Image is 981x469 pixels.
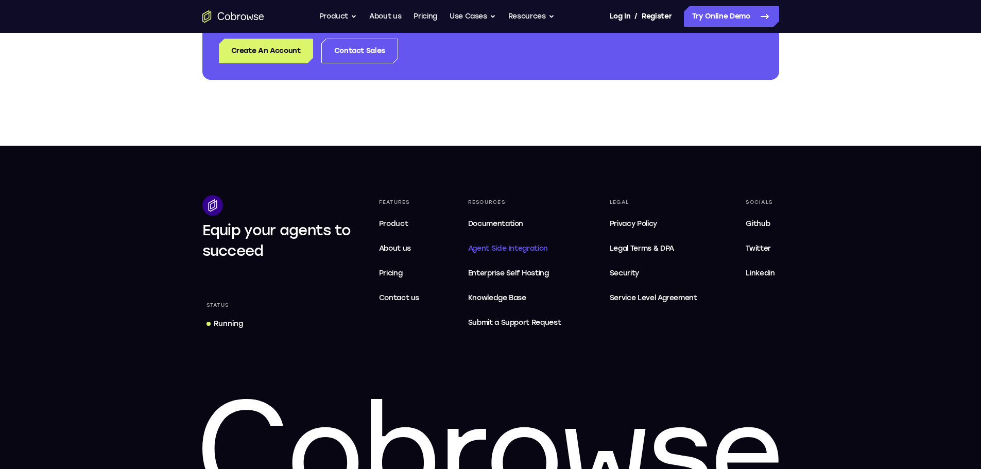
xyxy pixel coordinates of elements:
[606,263,701,284] a: Security
[684,6,779,27] a: Try Online Demo
[8,321,27,329] span: 01:21
[375,288,424,308] a: Contact us
[247,314,280,337] button: End session
[450,6,496,27] button: Use Cases
[202,10,264,23] a: Go to the home page
[606,238,701,259] a: Legal Terms & DPA
[464,288,565,308] a: Knowledge Base
[202,315,247,333] a: Running
[468,219,523,228] span: Documentation
[358,315,379,336] button: Device info
[338,315,358,336] a: Popout
[4,239,161,253] h2: Transactions
[375,238,424,259] a: About us
[173,314,190,337] button: Drawing tools menu
[153,314,176,337] button: Disappearing ink
[742,238,779,259] a: Twitter
[321,39,398,63] a: Contact Sales
[369,6,401,27] a: About us
[4,59,161,68] p: Balance
[642,6,672,27] a: Register
[634,10,638,23] span: /
[468,267,561,280] span: Enterprise Self Hosting
[464,263,565,284] a: Enterprise Self Hosting
[202,298,233,312] div: Status
[464,312,565,333] a: Submit a Support Request
[610,269,639,277] span: Security
[742,195,779,210] div: Socials
[746,244,771,253] span: Twitter
[606,195,701,210] div: Legal
[219,39,313,63] a: Create An Account
[375,214,424,234] a: Product
[379,293,420,302] span: Contact us
[4,11,161,30] a: Cobrowse
[610,292,697,304] span: Service Level Agreement
[610,244,674,253] span: Legal Terms & DPA
[4,200,161,229] div: Spent this month
[610,6,630,27] a: Log In
[194,314,216,337] button: Remote control
[746,269,775,277] span: Linkedin
[107,314,130,337] button: Laser pointer
[742,214,779,234] a: Github
[202,221,351,259] span: Equip your agents to succeed
[220,314,243,337] button: Full device
[379,244,411,253] span: About us
[468,293,526,302] span: Knowledge Base
[375,195,424,210] div: Features
[414,6,437,27] a: Pricing
[508,6,555,27] button: Resources
[746,219,770,228] span: Github
[379,269,403,277] span: Pricing
[379,219,408,228] span: Product
[610,219,657,228] span: Privacy Policy
[134,314,157,337] button: Annotations color
[464,214,565,234] a: Documentation
[464,195,565,210] div: Resources
[214,319,243,329] div: Running
[606,288,701,308] a: Service Level Agreement
[319,6,357,27] button: Product
[468,242,561,255] span: Agent Side Integration
[117,9,271,305] iframe: remote-screen
[464,238,565,259] a: Agent Side Integration
[606,214,701,234] a: Privacy Policy
[468,317,561,329] span: Submit a Support Request
[375,263,424,284] a: Pricing
[4,263,161,272] div: [DATE]
[742,263,779,284] a: Linkedin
